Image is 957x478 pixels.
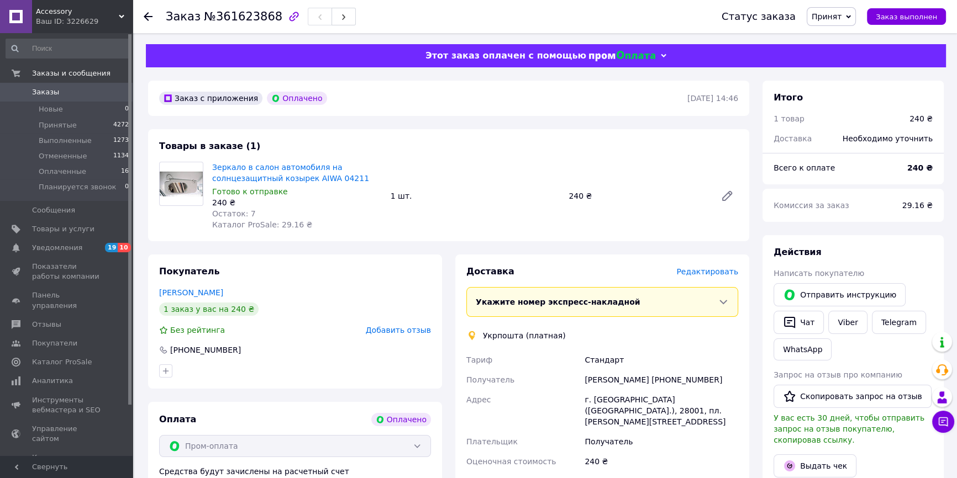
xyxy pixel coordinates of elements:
img: evopay logo [589,51,655,61]
span: Оплата [159,414,196,424]
span: Остаток: 7 [212,209,256,218]
span: Этот заказ оплачен с помощью [425,50,586,61]
div: 240 ₴ [909,113,933,124]
span: Товары в заказе (1) [159,141,260,151]
div: [PERSON_NAME] [PHONE_NUMBER] [582,370,740,390]
div: Стандарт [582,350,740,370]
span: Заказ выполнен [876,13,937,21]
time: [DATE] 14:46 [687,94,738,103]
button: Отправить инструкцию [774,283,906,306]
span: Панель управления [32,290,102,310]
span: Заказ [166,10,201,23]
span: Покупатели [32,338,77,348]
img: Зеркало в салон автомобиля на солнцезащитный козырек AIWA 04211 [160,171,203,197]
span: Готово к отправке [212,187,288,196]
span: Принятые [39,120,77,130]
a: WhatsApp [774,338,832,360]
span: Без рейтинга [170,326,225,334]
span: №361623868 [204,10,282,23]
span: Аналитика [32,376,73,386]
button: Заказ выполнен [867,8,946,25]
div: Ваш ID: 3226629 [36,17,133,26]
span: Инструменты вебмастера и SEO [32,395,102,415]
div: Укрпошта (платная) [480,330,569,341]
span: Укажите номер экспресс-накладной [476,298,640,306]
span: Запрос на отзыв про компанию [774,370,902,379]
input: Поиск [6,39,130,59]
span: Оценочная стоимость [466,457,556,466]
span: Принят [812,12,842,21]
span: Редактировать [676,267,738,276]
span: Выполненные [39,136,92,146]
span: Написать покупателю [774,269,864,278]
span: 16 [121,167,129,177]
div: [PHONE_NUMBER] [169,344,242,355]
span: Получатель [466,375,514,384]
span: Каталог ProSale [32,357,92,367]
span: Заказы [32,87,59,97]
span: Покупатель [159,266,219,277]
span: Доставка [774,134,812,143]
span: Управление сайтом [32,424,102,444]
span: Доставка [466,266,514,277]
span: Итого [774,92,803,103]
a: Редактировать [716,185,738,207]
a: Telegram [872,311,926,334]
div: Оплачено [267,92,327,105]
span: Отмененные [39,151,87,161]
button: Чат [774,311,824,334]
span: Новые [39,104,63,114]
b: 240 ₴ [907,163,933,172]
span: 29.16 ₴ [902,201,933,210]
div: 1 заказ у вас на 240 ₴ [159,302,259,316]
span: Accessory [36,7,119,17]
span: Планируется звонок [39,182,116,192]
span: Товары и услуги [32,224,94,234]
button: Чат с покупателем [932,411,954,433]
span: 1 товар [774,114,804,123]
span: Действия [774,247,822,257]
div: Вернуться назад [144,11,153,22]
span: Оплаченные [39,167,86,177]
span: 1273 [113,136,129,146]
div: Необходимо уточнить [836,126,939,151]
span: Заказы и сообщения [32,68,111,78]
div: Оплачено [371,413,431,426]
span: Каталог ProSale: 29.16 ₴ [212,220,312,229]
span: Плательщик [466,437,518,446]
div: 1 шт. [386,188,565,204]
span: 19 [105,243,118,252]
div: 240 ₴ [212,197,382,208]
span: Добавить отзыв [366,326,431,334]
a: [PERSON_NAME] [159,288,223,297]
span: Отзывы [32,320,61,330]
span: Уведомления [32,243,82,253]
span: Комиссия за заказ [774,201,849,210]
div: Заказ с приложения [159,92,262,105]
span: Адрес [466,395,491,404]
button: Выдать чек [774,454,856,477]
a: Зеркало в салон автомобиля на солнцезащитный козырек AIWA 04211 [212,163,369,183]
span: 1134 [113,151,129,161]
div: Получатель [582,432,740,452]
span: 10 [118,243,130,252]
div: г. [GEOGRAPHIC_DATA] ([GEOGRAPHIC_DATA].), 28001, пл. [PERSON_NAME][STREET_ADDRESS] [582,390,740,432]
span: Сообщения [32,205,75,215]
span: 4272 [113,120,129,130]
div: 240 ₴ [564,188,712,204]
span: Всего к оплате [774,163,835,172]
a: Viber [828,311,867,334]
span: Показатели работы компании [32,262,102,282]
span: У вас есть 30 дней, чтобы отправить запрос на отзыв покупателю, скопировав ссылку. [774,413,924,444]
button: Скопировать запрос на отзыв [774,385,932,408]
span: 0 [125,104,129,114]
span: Тариф [466,355,492,364]
span: 0 [125,182,129,192]
div: Статус заказа [722,11,796,22]
span: Кошелек компании [32,453,102,472]
div: 240 ₴ [582,452,740,471]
